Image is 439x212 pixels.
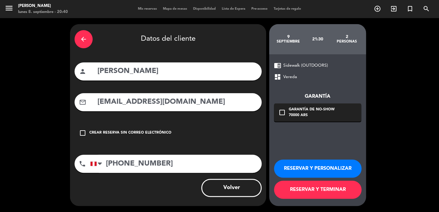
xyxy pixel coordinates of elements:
i: exit_to_app [390,5,397,12]
div: 70000 ARS [289,112,335,119]
div: 2 [332,34,361,39]
div: lunes 8. septiembre - 20:40 [18,9,68,15]
span: Mapa de mesas [160,7,190,11]
div: personas [332,39,361,44]
span: chrome_reader_mode [274,62,281,69]
div: Garantía [274,93,361,100]
i: person [79,68,86,75]
i: check_box_outline_blank [79,129,86,137]
div: Crear reserva sin correo electrónico [89,130,171,136]
input: Número de teléfono... [90,155,262,173]
i: add_circle_outline [374,5,381,12]
span: dashboard [274,73,281,81]
i: mail_outline [79,99,86,106]
div: Garantía de no-show [289,107,335,113]
div: Peru (Perú): +51 [91,155,104,172]
span: Lista de Espera [219,7,248,11]
i: check_box_outline_blank [278,109,286,116]
button: menu [5,4,14,15]
button: RESERVAR Y PERSONALIZAR [274,160,361,178]
input: Email del cliente [97,96,257,108]
input: Nombre del cliente [97,65,257,78]
div: septiembre [274,39,303,44]
i: phone [79,160,86,167]
i: menu [5,4,14,13]
button: Volver [201,179,262,197]
span: Tarjetas de regalo [271,7,304,11]
div: 21:30 [303,29,332,50]
span: Disponibilidad [190,7,219,11]
span: Sidewalk (OUTDOORS) [283,62,328,69]
button: RESERVAR Y TERMINAR [274,181,361,199]
i: turned_in_not [406,5,414,12]
div: 9 [274,34,303,39]
span: Mis reservas [135,7,160,11]
span: Pre-acceso [248,7,271,11]
div: [PERSON_NAME] [18,3,68,9]
span: Vereda [283,74,297,81]
i: arrow_back [80,36,87,43]
i: search [423,5,430,12]
div: Datos del cliente [75,29,262,50]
